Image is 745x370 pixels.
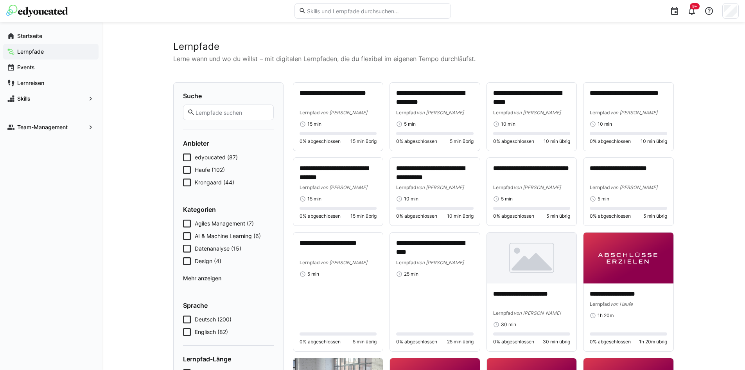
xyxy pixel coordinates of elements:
[183,92,274,100] h4: Suche
[404,196,418,202] span: 10 min
[598,312,614,319] span: 1h 20m
[501,321,516,328] span: 30 min
[195,166,225,174] span: Haufe (102)
[610,110,657,116] span: von [PERSON_NAME]
[300,110,320,116] span: Lernpfad
[404,121,416,127] span: 5 min
[590,213,631,219] span: 0% abgeschlossen
[641,138,667,144] span: 10 min übrig
[493,138,534,144] span: 0% abgeschlossen
[300,213,341,219] span: 0% abgeschlossen
[350,138,377,144] span: 15 min übrig
[195,220,254,227] span: Agiles Management (7)
[610,301,633,307] span: von Haufe
[447,339,474,345] span: 25 min übrig
[583,233,673,283] img: image
[396,184,416,190] span: Lernpfad
[195,316,232,323] span: Deutsch (200)
[513,310,561,316] span: von [PERSON_NAME]
[493,339,534,345] span: 0% abgeschlossen
[598,196,609,202] span: 5 min
[183,206,274,213] h4: Kategorien
[396,260,416,265] span: Lernpfad
[300,138,341,144] span: 0% abgeschlossen
[493,110,513,116] span: Lernpfad
[195,179,234,186] span: Krongaard (44)
[183,274,274,282] span: Mehr anzeigen
[396,138,437,144] span: 0% abgeschlossen
[416,184,464,190] span: von [PERSON_NAME]
[513,184,561,190] span: von [PERSON_NAME]
[320,260,367,265] span: von [PERSON_NAME]
[543,339,570,345] span: 30 min übrig
[590,184,610,190] span: Lernpfad
[590,138,631,144] span: 0% abgeschlossen
[195,257,221,265] span: Design (4)
[590,301,610,307] span: Lernpfad
[396,339,437,345] span: 0% abgeschlossen
[447,213,474,219] span: 10 min übrig
[195,109,269,116] input: Lernpfade suchen
[300,339,341,345] span: 0% abgeschlossen
[306,7,446,14] input: Skills und Lernpfade durchsuchen…
[300,184,320,190] span: Lernpfad
[195,232,261,240] span: AI & Machine Learning (6)
[416,110,464,116] span: von [PERSON_NAME]
[183,355,274,363] h4: Lernpfad-Länge
[493,310,513,316] span: Lernpfad
[350,213,377,219] span: 15 min übrig
[195,328,228,336] span: Englisch (82)
[307,121,321,127] span: 15 min
[501,121,515,127] span: 10 min
[173,54,674,63] p: Lerne wann und wo du willst – mit digitalen Lernpfaden, die du flexibel im eigenen Tempo durchläu...
[404,271,418,277] span: 25 min
[493,184,513,190] span: Lernpfad
[353,339,377,345] span: 5 min übrig
[396,213,437,219] span: 0% abgeschlossen
[195,153,238,161] span: edyoucated (87)
[590,110,610,116] span: Lernpfad
[307,196,321,202] span: 15 min
[590,339,631,345] span: 0% abgeschlossen
[173,41,674,52] h2: Lernpfade
[639,339,667,345] span: 1h 20m übrig
[416,260,464,265] span: von [PERSON_NAME]
[320,110,367,116] span: von [PERSON_NAME]
[598,121,612,127] span: 10 min
[493,213,534,219] span: 0% abgeschlossen
[320,184,367,190] span: von [PERSON_NAME]
[300,260,320,265] span: Lernpfad
[183,301,274,309] h4: Sprache
[396,110,416,116] span: Lernpfad
[692,4,697,9] span: 9+
[195,245,241,253] span: Datenanalyse (15)
[546,213,570,219] span: 5 min übrig
[183,139,274,147] h4: Anbieter
[513,110,561,116] span: von [PERSON_NAME]
[610,184,657,190] span: von [PERSON_NAME]
[487,233,577,283] img: image
[450,138,474,144] span: 5 min übrig
[643,213,667,219] span: 5 min übrig
[544,138,570,144] span: 10 min übrig
[307,271,319,277] span: 5 min
[501,196,513,202] span: 5 min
